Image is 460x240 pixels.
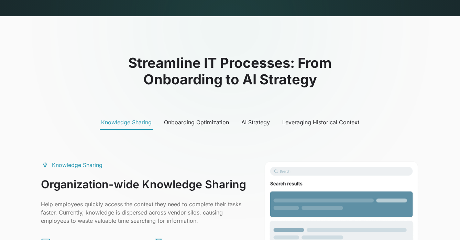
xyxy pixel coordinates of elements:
iframe: Chat Widget [426,207,460,240]
div: AI Strategy [241,118,270,126]
div: Knowledge Sharing [101,118,152,126]
h2: Streamline IT Processes: From Onboarding to AI Strategy [23,55,437,88]
div: Knowledge Sharing [52,161,102,169]
p: Help employees quickly access the context they need to complete their tasks faster. Currently, kn... [41,200,247,225]
div: Leveraging Historical Context [282,118,359,126]
h3: Organization-wide Knowledge Sharing [41,177,247,192]
div: Onboarding Optimization [164,118,229,126]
